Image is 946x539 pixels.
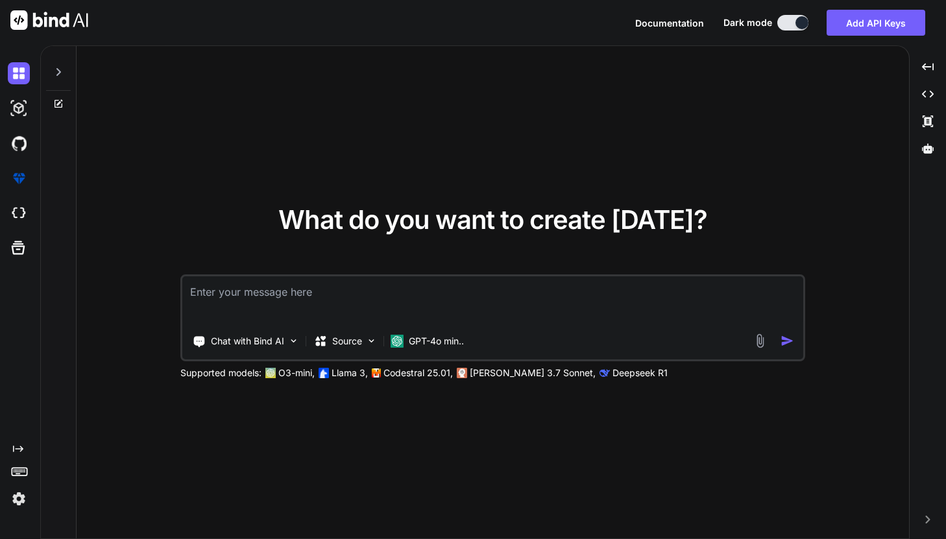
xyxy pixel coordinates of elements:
p: [PERSON_NAME] 3.7 Sonnet, [470,366,596,379]
span: Documentation [635,18,704,29]
img: Bind AI [10,10,88,30]
img: Pick Tools [288,335,299,346]
p: O3-mini, [278,366,315,379]
img: Llama2 [319,368,329,378]
p: Chat with Bind AI [211,335,284,348]
p: Supported models: [180,366,261,379]
img: GPT-4 [265,368,276,378]
p: Deepseek R1 [612,366,668,379]
img: attachment [752,333,767,348]
span: Dark mode [723,16,772,29]
img: Pick Models [366,335,377,346]
img: claude [457,368,467,378]
p: Llama 3, [332,366,368,379]
img: GPT-4o mini [391,335,404,348]
img: icon [780,334,794,348]
img: darkChat [8,62,30,84]
img: claude [600,368,610,378]
button: Documentation [635,16,704,30]
p: Source [332,335,362,348]
img: cloudideIcon [8,202,30,224]
img: darkAi-studio [8,97,30,119]
p: GPT-4o min.. [409,335,464,348]
p: Codestral 25.01, [383,366,453,379]
button: Add API Keys [827,10,925,36]
img: githubDark [8,132,30,154]
img: premium [8,167,30,189]
span: What do you want to create [DATE]? [278,204,707,235]
img: settings [8,488,30,510]
img: Mistral-AI [372,368,381,377]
